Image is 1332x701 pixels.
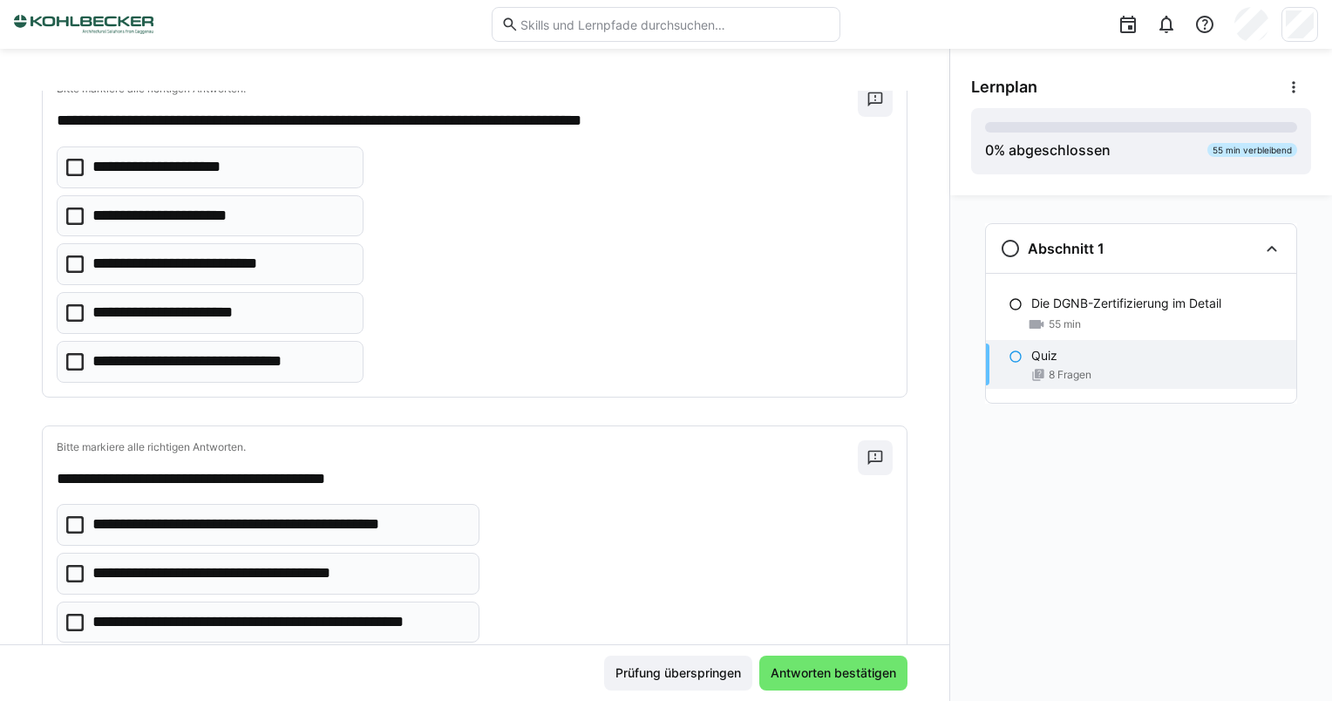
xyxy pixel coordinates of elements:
[985,140,1111,160] div: % abgeschlossen
[519,17,831,32] input: Skills und Lernpfade durchsuchen…
[1031,295,1221,312] p: Die DGNB-Zertifizierung im Detail
[971,78,1037,97] span: Lernplan
[768,664,899,682] span: Antworten bestätigen
[985,141,994,159] span: 0
[1207,143,1297,157] div: 55 min verbleibend
[1049,368,1091,382] span: 8 Fragen
[1028,240,1104,257] h3: Abschnitt 1
[613,664,744,682] span: Prüfung überspringen
[57,440,858,454] p: Bitte markiere alle richtigen Antworten.
[604,656,752,691] button: Prüfung überspringen
[1031,347,1057,364] p: Quiz
[1049,317,1081,331] span: 55 min
[759,656,907,691] button: Antworten bestätigen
